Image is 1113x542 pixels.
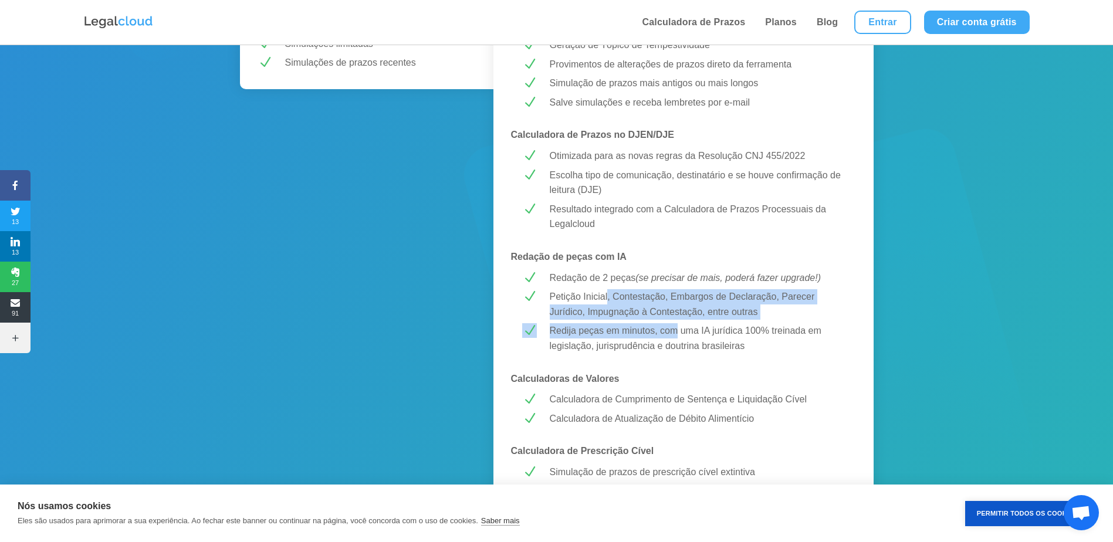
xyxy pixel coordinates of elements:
strong: Nós usamos cookies [18,501,111,511]
p: Petição Inicial, Contestação, Embargos de Declaração, Parecer Jurídico, Impugnação à Contestação,... [550,289,845,319]
p: Provimentos de alterações de prazos direto da ferramenta [550,57,845,72]
span: N [522,323,537,338]
a: Entrar [854,11,911,34]
em: (se precisar de mais, poderá fazer upgrade!) [635,273,821,283]
a: Saber mais [481,516,520,526]
img: Logo da Legalcloud [83,15,154,30]
span: N [522,202,537,216]
strong: Redação de peças com IA [511,252,627,262]
div: Resultado integrado com a Calculadora de Prazos Processuais da Legalcloud [550,202,845,232]
strong: Calculadora de Prescrição Cível [511,446,654,456]
span: N [522,289,537,304]
p: Inclua causas suspensivas e interruptiva [550,484,845,499]
button: Permitir Todos os Cookies [965,501,1090,526]
p: Simulação de prazos mais antigos ou mais longos [550,76,845,91]
p: Salve simulações e receba lembretes por e-mail [550,95,845,110]
p: Redija peças em minutos, com uma IA jurídica 100% treinada em legislação, jurisprudência e doutri... [550,323,845,353]
p: Otimizada para as novas regras da Resolução CNJ 455/2022 [550,148,845,164]
strong: Calculadora de Prazos no DJEN/DJE [511,130,674,140]
p: Simulação de prazos de prescrição cível extintiva [550,465,845,480]
span: N [522,76,537,90]
p: Redação de 2 peças [550,270,845,286]
span: N [522,411,537,426]
span: N [522,95,537,110]
span: N [522,57,537,72]
span: N [522,270,537,285]
p: Eles são usados para aprimorar a sua experiência. Ao fechar este banner ou continuar na página, v... [18,516,478,525]
span: N [522,168,537,182]
p: Calculadora de Atualização de Débito Alimentício [550,411,845,426]
p: Simulações de prazos recentes [285,55,476,70]
span: N [522,148,537,163]
p: Calculadora de Cumprimento de Sentença e Liquidação Cível [550,392,845,407]
a: Criar conta grátis [924,11,1030,34]
span: N [522,484,537,499]
p: Escolha tipo de comunicação, destinatário e se houve confirmação de leitura (DJE) [550,168,845,198]
span: N [522,465,537,479]
strong: Calculadoras de Valores [511,374,620,384]
a: Bate-papo aberto [1064,495,1099,530]
span: N [258,55,272,70]
span: N [522,392,537,406]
